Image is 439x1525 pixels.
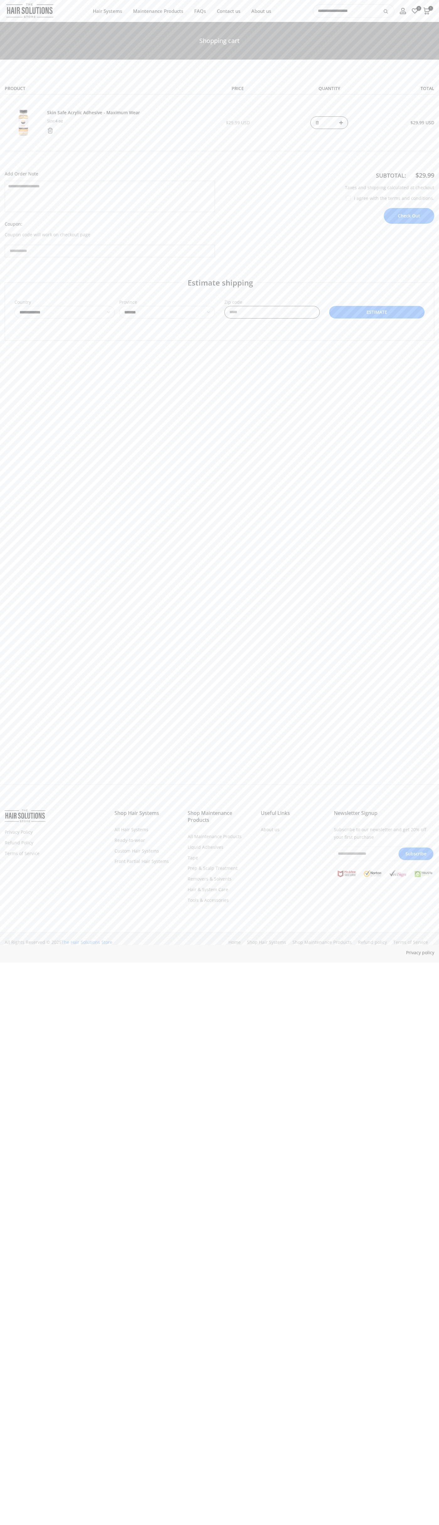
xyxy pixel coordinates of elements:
[115,858,169,864] a: Front Partial Hair Systems
[224,299,242,305] label: Zip code
[367,309,387,315] span: Estimate
[115,827,148,832] a: All Hair Systems
[5,840,33,846] a: Refund Policy
[127,7,189,15] a: Maintenance Products
[5,104,42,142] img: Premium Hair Care Products
[5,829,33,835] a: Privacy Policy
[182,277,257,288] h3: Estimate shipping
[399,848,433,860] button: Subscribe
[188,855,198,861] a: Tape
[247,939,286,945] a: Shop Hair Systems
[119,299,137,305] label: Province
[406,950,434,955] a: Privacy policy
[224,184,435,191] p: Taxes and shipping calculated at checkout
[188,876,232,882] a: Removers & Solvents
[415,170,434,181] div: $29.99
[87,7,127,15] a: Hair Systems
[5,171,38,177] span: Add Order Note
[416,6,421,11] span: 0
[411,8,418,14] a: 0
[292,939,352,945] a: Shop Maintenance Products
[261,827,280,832] a: About us
[5,231,215,238] p: Coupon code will work on checkout page
[402,850,430,858] span: Subscribe
[329,306,425,318] button: Estimate
[6,2,53,19] img: The Hair Solutions Store
[293,85,366,92] div: Quantity
[55,118,63,124] strong: 4 oz
[47,110,140,116] a: Skin Safe Acrylic Adhesive - Maximum Wear
[366,85,439,92] div: Total
[261,810,324,816] h3: Useful Links
[228,939,241,945] a: Home
[62,939,112,945] a: The Hair Solutions Store
[188,833,242,839] a: All Maintenance Products
[5,850,40,856] a: Terms of Service
[183,85,293,92] div: Price
[334,826,434,841] p: Subscribe to our newsletter and get 20% off your first purchase
[334,810,434,816] h3: Newsletter Signup
[5,939,215,946] div: All Rights Reserved © 2025
[428,6,433,11] span: 1
[188,810,251,823] h3: Shop Maintenance Products
[211,7,246,15] a: Contact us
[47,117,140,124] p: Size:
[246,7,276,15] a: About us
[346,195,434,201] label: I agree with the terms and conditions.
[188,897,229,903] a: Tools & Accessories
[115,810,178,816] h3: Shop Hair Systems
[188,119,288,126] div: $29.99 USD
[410,120,434,126] span: $29.99 USD
[115,837,145,843] a: Ready-to-wear
[5,38,434,44] h1: Shopping cart
[188,844,223,850] a: Liquid Adhesives
[188,886,228,892] a: Hair & System Care
[358,939,387,945] a: Refund policy
[14,299,31,305] label: Country
[376,172,406,179] strong: Subtotal:
[423,8,430,14] a: 1
[393,939,428,945] a: Terms of Service
[189,7,211,15] a: FAQs
[115,848,159,854] a: Custom Hair Systems
[188,865,238,871] a: Prep & Scalp Treatment
[5,220,215,228] label: Coupon:
[384,208,434,224] button: Check Out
